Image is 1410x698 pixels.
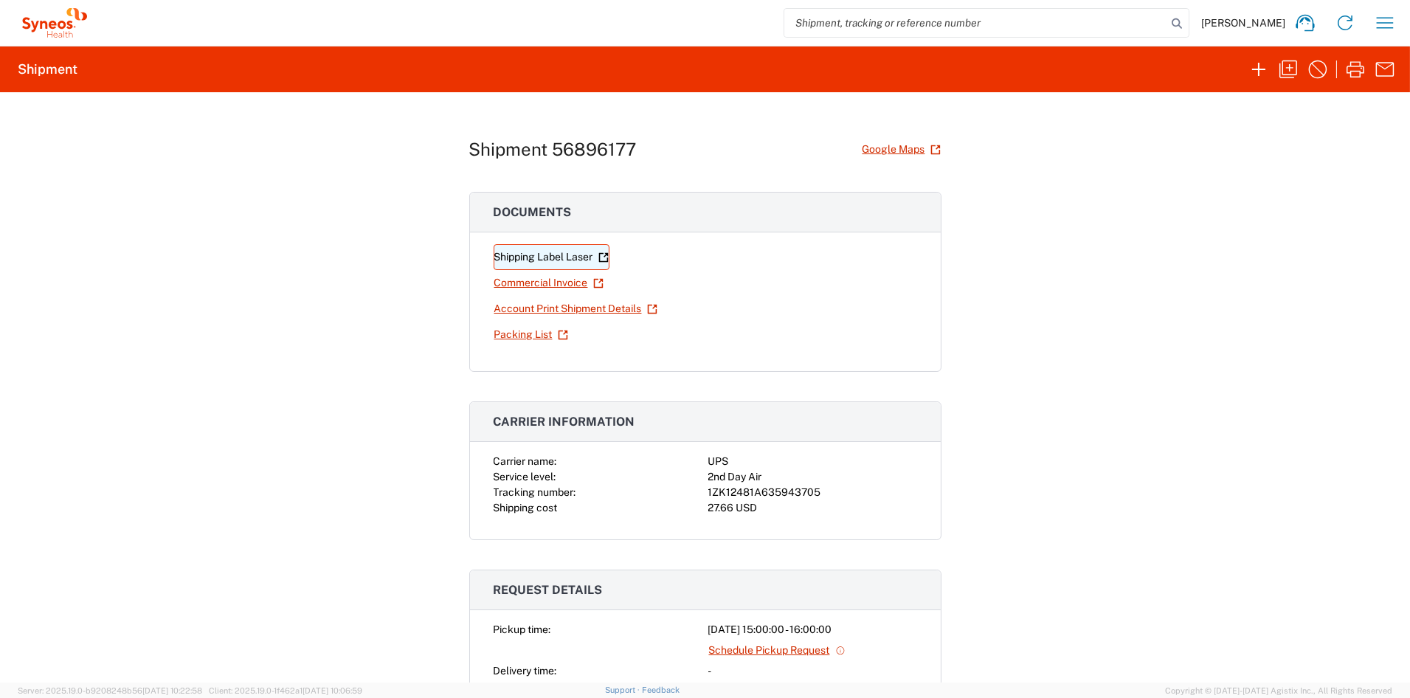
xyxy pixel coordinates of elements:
[18,686,202,695] span: Server: 2025.19.0-b9208248b56
[494,623,551,635] span: Pickup time:
[209,686,362,695] span: Client: 2025.19.0-1f462a1
[494,471,556,483] span: Service level:
[18,61,77,78] h2: Shipment
[494,665,557,677] span: Delivery time:
[494,244,609,270] a: Shipping Label Laser
[708,663,917,679] div: -
[708,637,846,663] a: Schedule Pickup Request
[494,455,557,467] span: Carrier name:
[1201,16,1285,30] span: [PERSON_NAME]
[494,296,658,322] a: Account Print Shipment Details
[708,469,917,485] div: 2nd Day Air
[862,137,941,162] a: Google Maps
[494,502,558,514] span: Shipping cost
[494,270,604,296] a: Commercial Invoice
[708,454,917,469] div: UPS
[494,583,603,597] span: Request details
[708,500,917,516] div: 27.66 USD
[708,622,917,637] div: [DATE] 15:00:00 - 16:00:00
[494,415,635,429] span: Carrier information
[784,9,1167,37] input: Shipment, tracking or reference number
[494,322,569,348] a: Packing List
[1165,684,1392,697] span: Copyright © [DATE]-[DATE] Agistix Inc., All Rights Reserved
[605,685,642,694] a: Support
[303,686,362,695] span: [DATE] 10:06:59
[469,139,637,160] h1: Shipment 56896177
[642,685,680,694] a: Feedback
[708,485,917,500] div: 1ZK12481A635943705
[494,205,572,219] span: Documents
[142,686,202,695] span: [DATE] 10:22:58
[494,486,576,498] span: Tracking number:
